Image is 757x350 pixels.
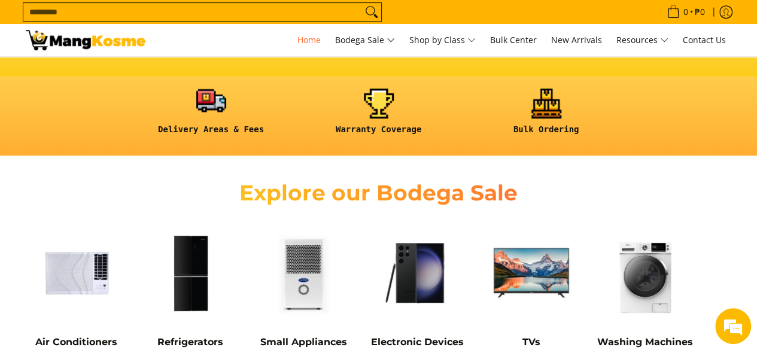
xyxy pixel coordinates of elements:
img: Refrigerators [139,222,241,324]
a: Contact Us [677,24,732,56]
a: Bodega Sale [329,24,401,56]
a: Washing Machines [597,336,693,348]
img: TVs [481,222,582,324]
a: Bulk Center [484,24,543,56]
img: Small Appliances [253,222,355,324]
a: Home [291,24,327,56]
h2: Explore our Bodega Sale [205,179,552,206]
nav: Main Menu [157,24,732,56]
a: Resources [610,24,674,56]
span: Bodega Sale [335,33,395,48]
span: Contact Us [683,34,726,45]
a: <h6><strong>Bulk Ordering</strong></h6> [469,89,624,144]
a: TVs [522,336,540,348]
span: New Arrivals [551,34,602,45]
a: Electronic Devices [371,336,464,348]
span: Home [297,34,321,45]
span: Resources [616,33,668,48]
a: Small Appliances [260,336,347,348]
img: Electronic Devices [367,222,469,324]
span: Shop by Class [409,33,476,48]
a: Shop by Class [403,24,482,56]
a: Refrigerators [157,336,223,348]
a: Air Conditioners [35,336,117,348]
img: Washing Machines [594,222,696,324]
a: <h6><strong>Delivery Areas & Fees</strong></h6> [133,89,289,144]
button: Search [362,3,381,21]
span: ₱0 [693,8,707,16]
img: Mang Kosme: Your Home Appliances Warehouse Sale Partner! [26,30,145,50]
span: • [663,5,709,19]
img: <h6><strong>Delivery Areas & Fees</strong></h6> [196,86,226,115]
span: 0 [682,8,690,16]
img: Air Conditioners [26,222,127,324]
a: New Arrivals [545,24,608,56]
span: Bulk Center [490,34,537,45]
a: <h6><strong>Warranty Coverage</strong></h6> [301,89,457,144]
